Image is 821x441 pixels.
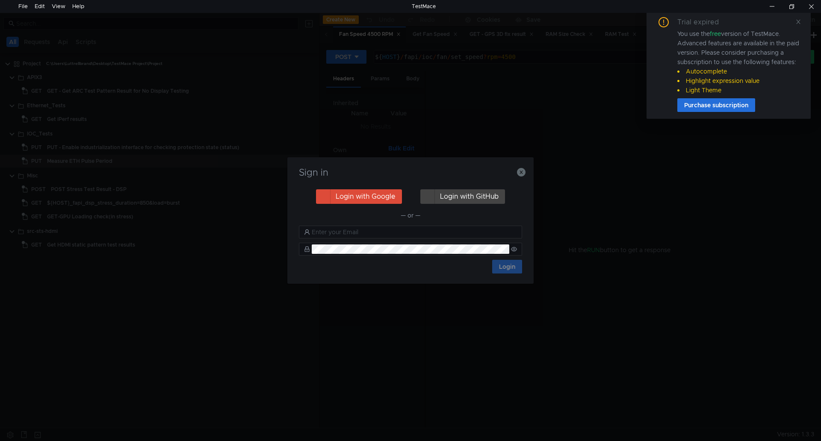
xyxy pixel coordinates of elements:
[316,189,402,204] button: Login with Google
[677,85,800,95] li: Light Theme
[298,168,523,178] h3: Sign in
[677,17,729,27] div: Trial expired
[420,189,505,204] button: Login with GitHub
[299,210,522,220] div: — or —
[312,227,517,237] input: Enter your Email
[677,67,800,76] li: Autocomplete
[677,76,800,85] li: Highlight expression value
[710,30,721,38] span: free
[677,98,755,112] button: Purchase subscription
[677,29,800,95] div: You use the version of TestMace. Advanced features are available in the paid version. Please cons...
